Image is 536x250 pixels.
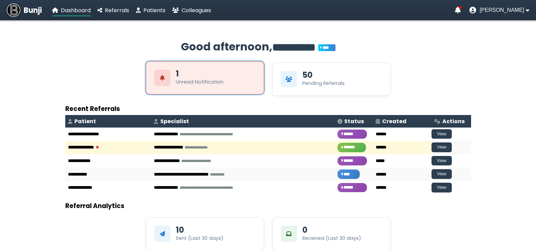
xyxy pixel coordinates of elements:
[432,115,471,128] th: Actions
[65,201,471,211] h3: Referral Analytics
[105,6,129,14] span: Referrals
[302,80,345,87] div: Pending Referrals
[61,6,91,14] span: Dashboard
[7,3,42,17] a: Bunji
[432,156,452,166] button: View
[432,129,452,139] button: View
[182,6,211,14] span: Colleagues
[373,115,432,128] th: Created
[176,235,224,242] div: Sent (Last 30 days)
[136,6,165,15] a: Patients
[143,6,165,14] span: Patients
[65,39,471,56] h2: Good afternoon,
[151,115,335,128] th: Specialist
[335,115,373,128] th: Status
[176,226,184,234] div: 10
[176,78,224,86] div: Unread Notification
[65,115,151,128] th: Patient
[272,63,391,96] div: View Pending Referrals
[318,44,335,51] span: You’re on Plus!
[7,3,20,17] img: Bunji Dental Referral Management
[302,226,307,234] div: 0
[65,104,471,114] h3: Recent Referrals
[432,183,452,192] button: View
[24,5,42,16] span: Bunji
[97,6,129,15] a: Referrals
[455,7,461,14] a: Notifications
[469,7,529,14] button: User menu
[146,61,264,94] div: View Unread Notifications
[302,235,361,242] div: Received (Last 30 days)
[172,6,211,15] a: Colleagues
[52,6,91,15] a: Dashboard
[176,70,179,78] div: 1
[432,169,452,179] button: View
[480,7,524,13] span: [PERSON_NAME]
[302,71,312,79] div: 50
[432,142,452,152] button: View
